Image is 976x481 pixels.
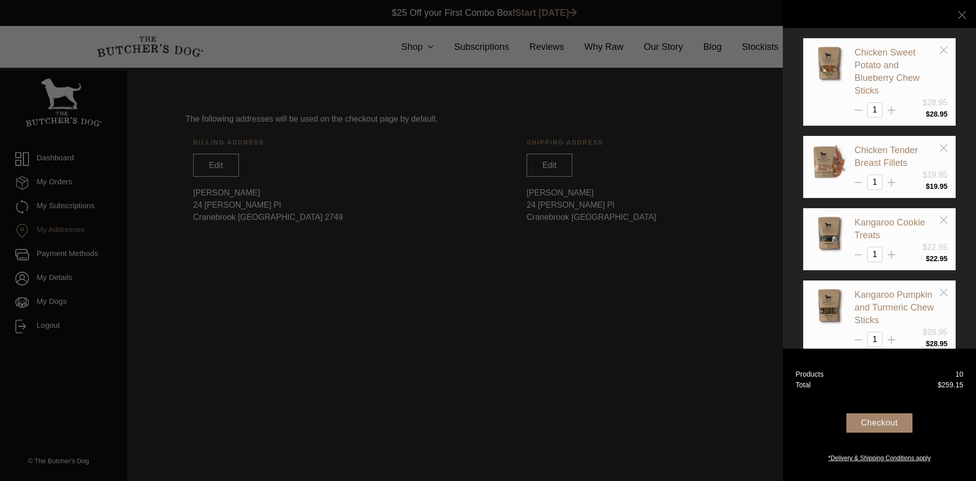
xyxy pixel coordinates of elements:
span: $ [926,182,930,190]
a: *Delivery & Shipping Conditions apply [783,451,976,463]
div: Total [796,380,811,390]
a: Kangaroo Pumpkin and Turmeric Chew Sticks [855,290,934,325]
a: Products 10 Total $259.15 Checkout [783,349,976,481]
div: Checkout [846,413,912,433]
div: $19.95 [923,169,948,181]
span: $ [926,339,930,348]
a: Kangaroo Cookie Treats [855,217,925,240]
bdi: 28.95 [926,339,948,348]
a: Chicken Sweet Potato and Blueberry Chew Sticks [855,47,920,96]
bdi: 22.95 [926,254,948,263]
div: $22.95 [923,241,948,253]
bdi: 19.95 [926,182,948,190]
img: Kangaroo Pumpkin and Turmeric Chew Sticks [811,289,847,324]
a: Chicken Tender Breast Fillets [855,145,918,168]
img: Chicken Sweet Potato and Blueberry Chew Sticks [811,46,847,82]
bdi: 28.95 [926,110,948,118]
img: Chicken Tender Breast Fillets [811,144,847,180]
div: $28.95 [923,97,948,109]
div: $28.95 [923,326,948,338]
div: 10 [955,369,963,380]
span: $ [926,110,930,118]
img: Kangaroo Cookie Treats [811,216,847,252]
span: $ [926,254,930,263]
span: $ [937,381,941,389]
bdi: 259.15 [937,381,963,389]
div: Products [796,369,823,380]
